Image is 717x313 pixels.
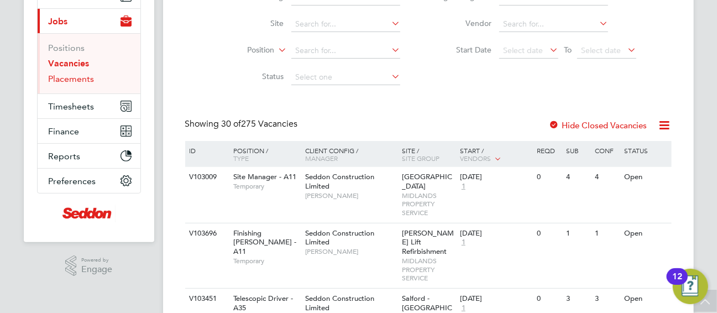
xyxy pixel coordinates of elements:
[38,144,140,168] button: Reports
[302,141,399,168] div: Client Config /
[535,223,563,244] div: 0
[49,74,95,84] a: Placements
[38,119,140,143] button: Finance
[305,247,396,256] span: [PERSON_NAME]
[233,172,296,181] span: Site Manager - A11
[621,167,669,187] div: Open
[49,126,80,137] span: Finance
[187,289,226,309] div: V103451
[460,304,467,313] span: 1
[62,205,116,222] img: seddonconstruction-logo-retina.png
[38,169,140,193] button: Preferences
[187,167,226,187] div: V103009
[49,58,90,69] a: Vacancies
[233,154,249,163] span: Type
[65,255,112,277] a: Powered byEngage
[428,45,491,55] label: Start Date
[428,18,491,28] label: Vendor
[460,173,532,182] div: [DATE]
[460,182,467,191] span: 1
[222,118,242,129] span: 30 of
[49,43,85,53] a: Positions
[535,167,563,187] div: 0
[305,172,374,191] span: Seddon Construction Limited
[561,43,575,57] span: To
[621,141,669,160] div: Status
[460,229,532,238] div: [DATE]
[535,141,563,160] div: Reqd
[211,45,274,56] label: Position
[49,151,81,161] span: Reports
[535,289,563,309] div: 0
[563,167,592,187] div: 4
[225,141,302,168] div: Position /
[38,9,140,33] button: Jobs
[593,289,621,309] div: 3
[187,141,226,160] div: ID
[233,257,300,265] span: Temporary
[563,289,592,309] div: 3
[185,118,300,130] div: Showing
[233,182,300,191] span: Temporary
[291,17,400,32] input: Search for...
[460,238,467,247] span: 1
[305,154,338,163] span: Manager
[49,176,96,186] span: Preferences
[593,223,621,244] div: 1
[222,118,298,129] span: 275 Vacancies
[38,33,140,93] div: Jobs
[81,255,112,265] span: Powered by
[187,223,226,244] div: V103696
[233,294,293,312] span: Telescopic Driver - A35
[460,154,491,163] span: Vendors
[220,18,284,28] label: Site
[233,228,296,257] span: Finishing [PERSON_NAME] - A11
[38,94,140,118] button: Timesheets
[621,223,669,244] div: Open
[593,167,621,187] div: 4
[457,141,535,169] div: Start /
[402,228,454,257] span: [PERSON_NAME] Lift Refirbishment
[673,269,708,304] button: Open Resource Center, 12 new notifications
[305,191,396,200] span: [PERSON_NAME]
[563,141,592,160] div: Sub
[402,191,454,217] span: MIDLANDS PROPERTY SERVICE
[37,205,141,222] a: Go to home page
[549,120,647,131] label: Hide Closed Vacancies
[402,257,454,283] span: MIDLANDS PROPERTY SERVICE
[305,228,374,247] span: Seddon Construction Limited
[291,70,400,85] input: Select one
[503,45,543,55] span: Select date
[49,101,95,112] span: Timesheets
[672,277,682,291] div: 12
[621,289,669,309] div: Open
[581,45,621,55] span: Select date
[402,172,452,191] span: [GEOGRAPHIC_DATA]
[593,141,621,160] div: Conf
[563,223,592,244] div: 1
[399,141,457,168] div: Site /
[305,294,374,312] span: Seddon Construction Limited
[460,294,532,304] div: [DATE]
[402,154,439,163] span: Site Group
[499,17,608,32] input: Search for...
[81,265,112,274] span: Engage
[220,71,284,81] label: Status
[291,43,400,59] input: Search for...
[49,16,68,27] span: Jobs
